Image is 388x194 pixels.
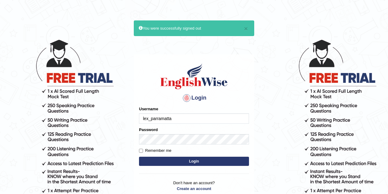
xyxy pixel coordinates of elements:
[139,93,249,103] h4: Login
[139,186,249,192] a: Create an account
[134,20,254,36] div: You were successfully signed out
[139,106,158,112] label: Username
[139,127,158,133] label: Password
[139,157,249,166] button: Login
[159,63,229,90] img: Logo of English Wise sign in for intelligent practice with AI
[244,25,248,32] button: ×
[139,149,143,153] input: Remember me
[139,148,171,154] label: Remember me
